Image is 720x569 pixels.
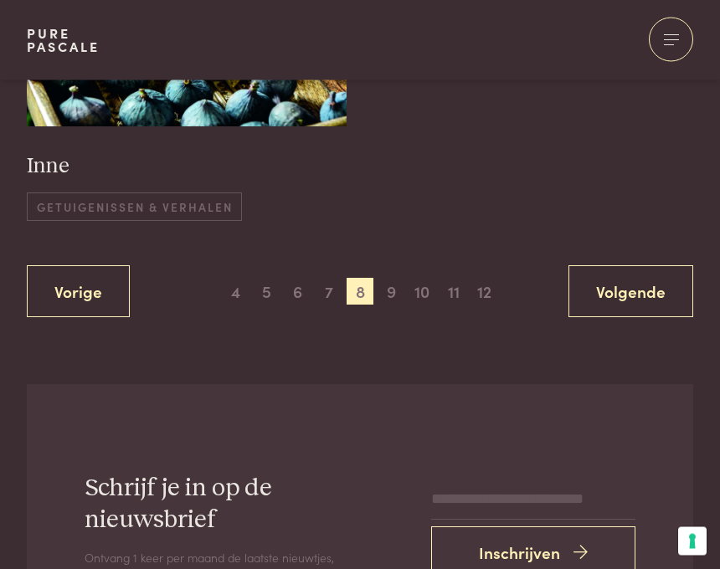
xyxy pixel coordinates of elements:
span: 4 [222,279,249,305]
span: 10 [409,279,435,305]
h2: Schrijf je in op de nieuwsbrief [85,474,404,536]
a: Volgende [568,266,693,319]
span: 6 [285,279,311,305]
span: Getuigenissen & Verhalen [27,193,242,221]
span: 7 [316,279,342,305]
span: 8 [347,279,373,305]
h3: Inne [27,154,347,181]
span: 5 [254,279,280,305]
span: 9 [378,279,404,305]
button: Uw voorkeuren voor toestemming voor trackingtechnologieën [678,527,707,556]
span: 12 [471,279,498,305]
a: PurePascale [27,27,100,54]
a: Vorige [27,266,130,319]
span: 11 [440,279,467,305]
